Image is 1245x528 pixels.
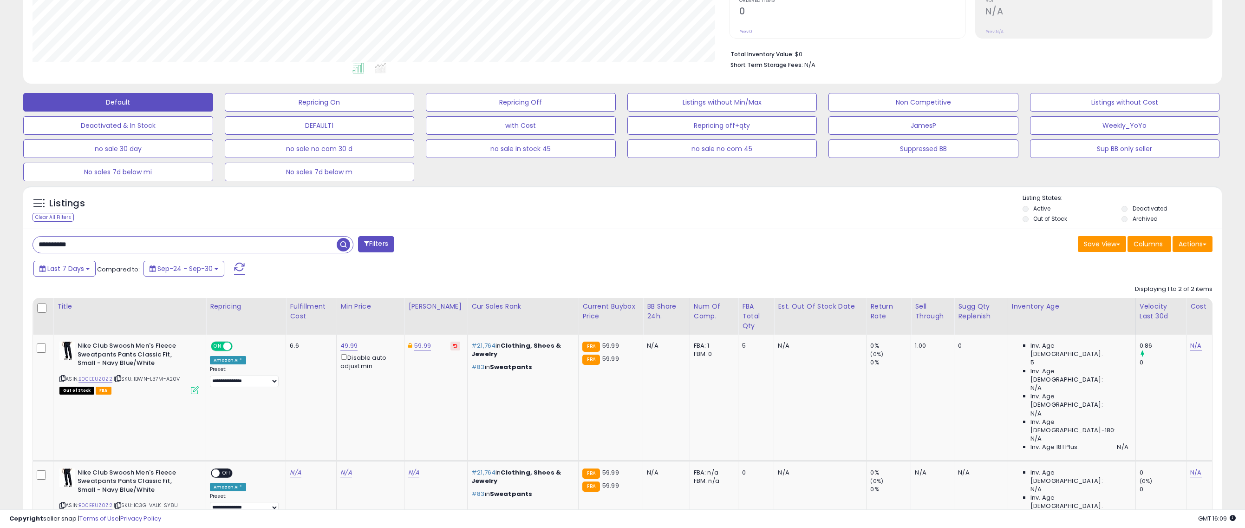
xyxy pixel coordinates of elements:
[1140,469,1186,477] div: 0
[602,468,619,477] span: 59.99
[694,350,731,358] div: FBM: 0
[471,490,571,498] p: in
[694,342,731,350] div: FBA: 1
[1140,477,1153,485] small: (0%)
[96,387,111,395] span: FBA
[231,343,246,350] span: OFF
[340,302,400,311] div: Min Price
[742,469,767,477] div: 0
[627,93,817,112] button: Listings without Min/Max
[59,469,75,487] img: 41dH0fZnJxL._SL40_.jpg
[915,302,950,321] div: Sell Through
[290,342,329,350] div: 6.6
[742,302,770,331] div: FBA Total Qty
[114,375,180,383] span: | SKU: 1BWN-L37M-A20V
[340,341,358,350] a: 49.99
[143,261,224,277] button: Sep-24 - Sep-30
[602,354,619,363] span: 59.99
[210,366,279,387] div: Preset:
[627,139,817,158] button: no sale no com 45
[1030,384,1042,392] span: N/A
[290,468,301,477] a: N/A
[210,483,246,491] div: Amazon AI *
[1030,358,1034,367] span: 5
[78,375,112,383] a: B00EEUZ0Z2
[426,139,616,158] button: no sale in stock 45
[602,481,619,490] span: 59.99
[1030,342,1128,358] span: Inv. Age [DEMOGRAPHIC_DATA]:
[870,469,911,477] div: 0%
[1135,285,1212,294] div: Displaying 1 to 2 of 2 items
[828,139,1018,158] button: Suppressed BB
[582,469,600,479] small: FBA
[471,468,495,477] span: #21,764
[985,6,1212,19] h2: N/A
[694,469,731,477] div: FBA: n/a
[694,477,731,485] div: FBM: n/a
[915,342,947,350] div: 1.00
[426,93,616,112] button: Repricing Off
[828,116,1018,135] button: JamesP
[471,342,571,358] p: in
[730,50,794,58] b: Total Inventory Value:
[490,489,533,498] span: Sweatpants
[1012,302,1132,311] div: Inventory Age
[157,264,213,273] span: Sep-24 - Sep-30
[225,93,415,112] button: Repricing On
[627,116,817,135] button: Repricing off+qty
[730,61,803,69] b: Short Term Storage Fees:
[1140,485,1186,494] div: 0
[78,469,190,497] b: Nike Club Swoosh Men's Fleece Sweatpants Pants Classic Fit, Small - Navy Blue/White
[985,29,1004,34] small: Prev: N/A
[778,469,859,477] p: N/A
[778,302,862,311] div: Est. Out Of Stock Date
[220,469,235,477] span: OFF
[59,387,94,395] span: All listings that are currently out of stock and unavailable for purchase on Amazon
[1190,468,1201,477] a: N/A
[1033,205,1050,212] label: Active
[1030,485,1042,494] span: N/A
[33,261,96,277] button: Last 7 Days
[647,302,685,321] div: BB Share 24h.
[958,469,1001,477] div: N/A
[958,302,1004,321] div: Sugg Qty Replenish
[210,356,246,364] div: Amazon AI *
[1030,116,1220,135] button: Weekly_YoYo
[915,469,947,477] div: N/A
[23,163,213,181] button: No sales 7d below mi
[870,485,911,494] div: 0%
[1030,418,1128,435] span: Inv. Age [DEMOGRAPHIC_DATA]-180:
[1190,302,1208,311] div: Cost
[730,48,1206,59] li: $0
[1023,194,1222,203] p: Listing States:
[210,493,279,514] div: Preset:
[1117,443,1128,451] span: N/A
[1190,341,1201,350] a: N/A
[358,236,394,252] button: Filters
[1140,302,1182,321] div: Velocity Last 30d
[1173,236,1212,252] button: Actions
[602,341,619,350] span: 59.99
[9,515,161,523] div: seller snap | |
[225,139,415,158] button: no sale no com 30 d
[1030,392,1128,409] span: Inv. Age [DEMOGRAPHIC_DATA]:
[1030,367,1128,384] span: Inv. Age [DEMOGRAPHIC_DATA]:
[1198,514,1236,523] span: 2025-10-8 16:09 GMT
[870,477,883,485] small: (0%)
[408,302,463,311] div: [PERSON_NAME]
[1140,342,1186,350] div: 0.86
[582,302,639,321] div: Current Buybox Price
[471,468,561,485] span: Clothing, Shoes & Jewelry
[471,341,495,350] span: #21,764
[23,116,213,135] button: Deactivated & In Stock
[1030,469,1128,485] span: Inv. Age [DEMOGRAPHIC_DATA]:
[471,302,574,311] div: Cur Sales Rank
[1078,236,1126,252] button: Save View
[870,342,911,350] div: 0%
[870,358,911,367] div: 0%
[1030,494,1128,510] span: Inv. Age [DEMOGRAPHIC_DATA]:
[647,469,682,477] div: N/A
[870,302,907,321] div: Return Rate
[471,363,571,371] p: in
[739,29,752,34] small: Prev: 0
